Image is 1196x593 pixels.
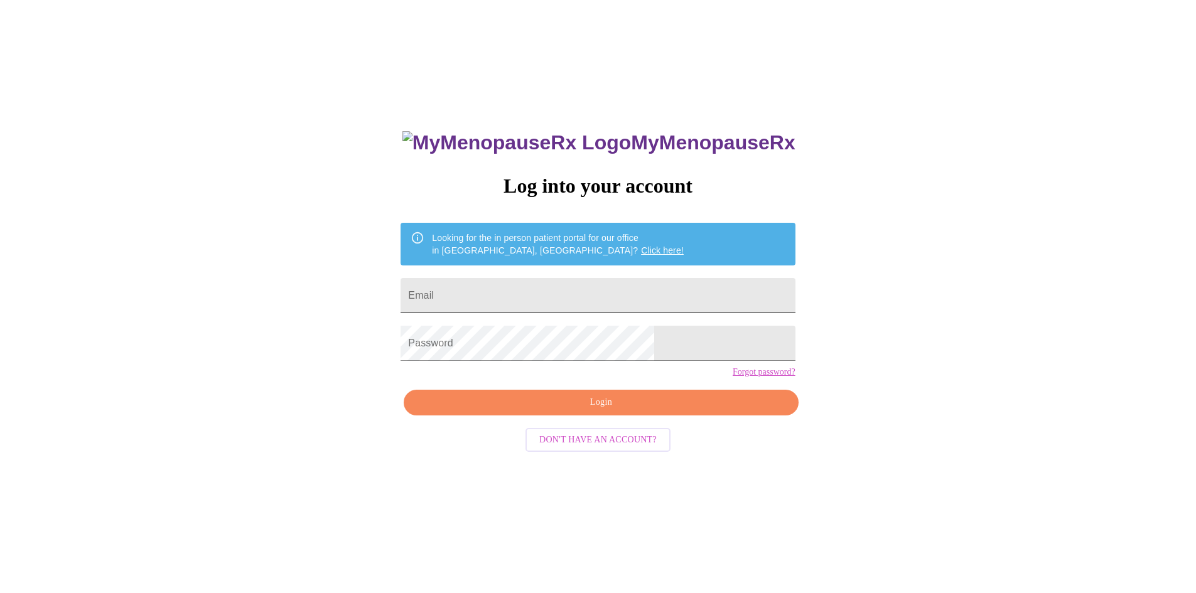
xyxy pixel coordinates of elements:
span: Don't have an account? [539,432,657,448]
button: Login [404,390,798,415]
h3: Log into your account [401,174,795,198]
h3: MyMenopauseRx [402,131,795,154]
span: Login [418,395,784,410]
button: Don't have an account? [525,428,671,452]
a: Click here! [641,245,684,255]
a: Don't have an account? [522,433,674,444]
div: Looking for the in person patient portal for our office in [GEOGRAPHIC_DATA], [GEOGRAPHIC_DATA]? [432,227,684,262]
img: MyMenopauseRx Logo [402,131,631,154]
a: Forgot password? [733,367,795,377]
